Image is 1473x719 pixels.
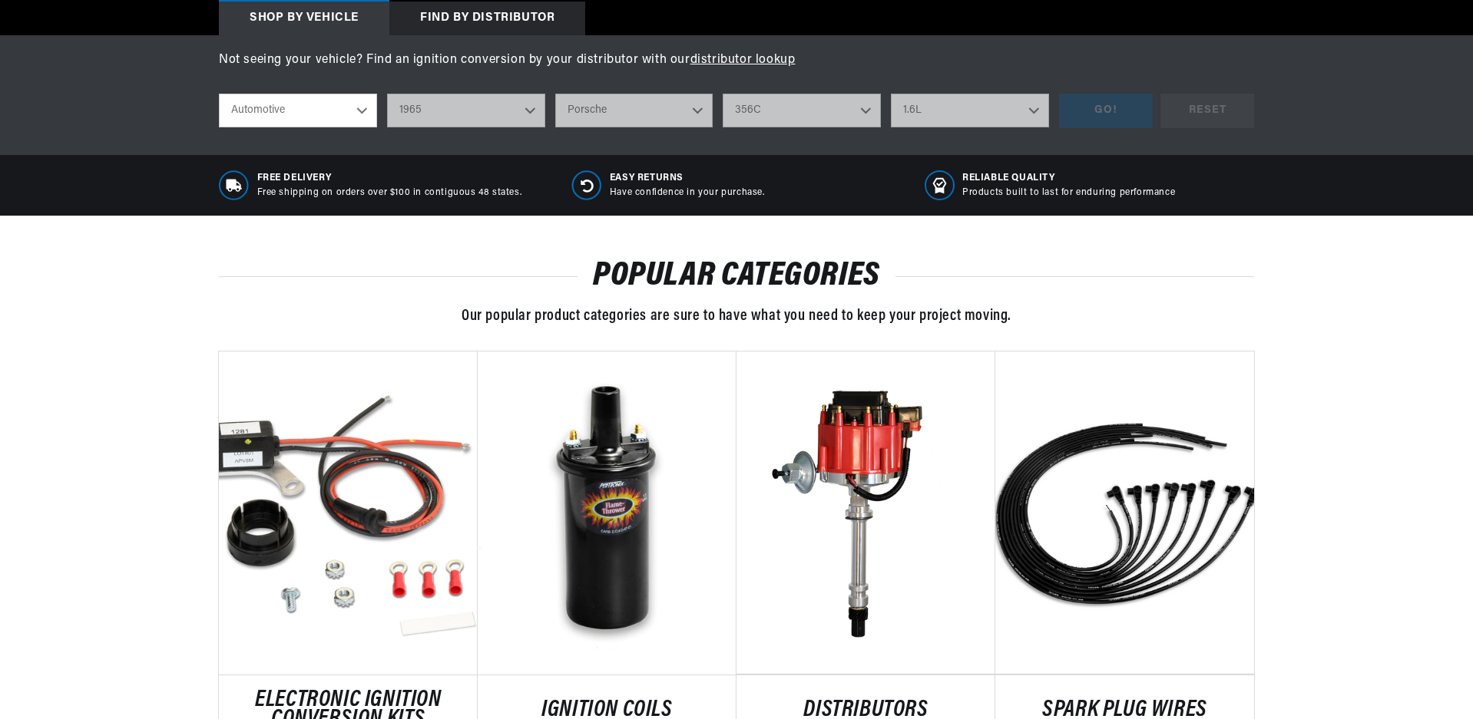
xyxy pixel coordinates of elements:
[690,54,796,66] a: distributor lookup
[389,2,585,35] div: Find by Distributor
[723,94,881,127] select: Model
[387,94,545,127] select: Year
[219,2,389,35] div: Shop by vehicle
[962,186,1175,200] p: Products built to last for enduring performance
[610,172,765,185] span: Easy Returns
[219,262,1254,291] h2: POPULAR CATEGORIES
[257,186,522,200] p: Free shipping on orders over $100 in contiguous 48 states.
[891,94,1049,127] select: Engine
[219,94,377,127] select: RideType
[555,94,713,127] select: Make
[962,172,1175,185] span: RELIABLE QUALITY
[462,308,1011,324] span: Our popular product categories are sure to have what you need to keep your project moving.
[219,51,1254,71] p: Not seeing your vehicle? Find an ignition conversion by your distributor with our
[610,186,765,200] p: Have confidence in your purchase.
[257,172,522,185] span: Free Delivery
